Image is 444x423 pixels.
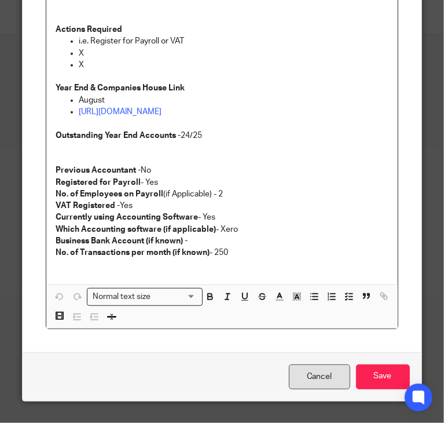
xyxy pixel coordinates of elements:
span: Normal text size [90,291,153,303]
p: August [79,94,388,106]
p: 24/25 [56,130,388,141]
p: (if Applicable) - 2 [56,188,388,200]
strong: No. of Employees on Payroll [56,190,163,198]
strong: Business Bank Account (if known) - [56,237,188,245]
p: Yes [56,200,388,211]
p: - Xero [56,224,388,235]
p: - 250 [56,247,388,258]
a: Cancel [289,364,350,389]
strong: No. of Transactions per month (if known) [56,249,210,257]
strong: Year End & Companies House Link [56,84,185,92]
p: - Yes [56,211,388,223]
strong: Which Accounting software (if applicable) [56,225,216,234]
p: i.e. Register for Payroll or VAT [79,35,388,47]
strong: Actions Required [56,25,122,34]
a: [URL][DOMAIN_NAME] [79,108,162,116]
p: No [56,165,388,176]
strong: Currently using Accounting Software [56,213,198,221]
p: - Yes [56,177,388,188]
p: X [79,48,388,59]
strong: Outstanding Year End Accounts - [56,132,181,140]
strong: Previous Accountant - [56,166,141,174]
input: Save [356,364,410,389]
strong: VAT Registered - [56,202,120,210]
strong: Registered for Payroll [56,178,141,187]
div: Search for option [87,288,203,306]
p: X [79,59,388,71]
input: Search for option [154,291,196,303]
